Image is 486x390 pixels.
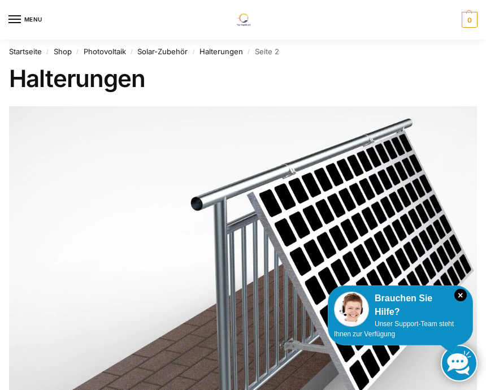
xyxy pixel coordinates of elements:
a: Startseite [9,47,42,56]
i: Schließen [454,289,467,301]
div: Brauchen Sie Hilfe? [334,292,467,319]
nav: Cart contents [459,12,478,28]
span: 0 [462,12,478,28]
a: Shop [54,47,72,56]
h1: Halterungen [9,64,477,93]
nav: Breadcrumb [9,40,477,64]
button: Menu [8,11,42,28]
img: Customer service [334,292,369,327]
span: / [42,47,54,57]
a: 0 [459,12,478,28]
a: Photovoltaik [84,47,126,56]
a: Halterungen [199,47,243,56]
span: / [188,47,199,57]
span: Unser Support-Team steht Ihnen zur Verfügung [334,320,454,338]
a: Solar-Zubehör [137,47,188,56]
span: / [243,47,255,57]
span: / [126,47,138,57]
img: Solaranlagen, Speicheranlagen und Energiesparprodukte [229,14,256,26]
span: / [72,47,84,57]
